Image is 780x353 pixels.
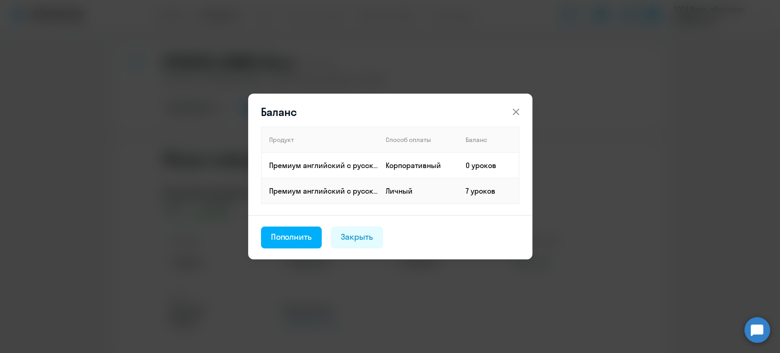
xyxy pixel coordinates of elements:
button: Закрыть [331,227,383,248]
p: Премиум английский с русскоговорящим преподавателем [269,186,378,196]
td: 0 уроков [458,153,519,178]
td: 7 уроков [458,178,519,204]
th: Способ оплаты [378,127,458,153]
button: Пополнить [261,227,322,248]
th: Баланс [458,127,519,153]
td: Личный [378,178,458,204]
header: Баланс [248,105,532,119]
div: Закрыть [341,231,373,243]
p: Премиум английский с русскоговорящим преподавателем [269,160,378,170]
td: Корпоративный [378,153,458,178]
th: Продукт [261,127,378,153]
div: Пополнить [271,231,312,243]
